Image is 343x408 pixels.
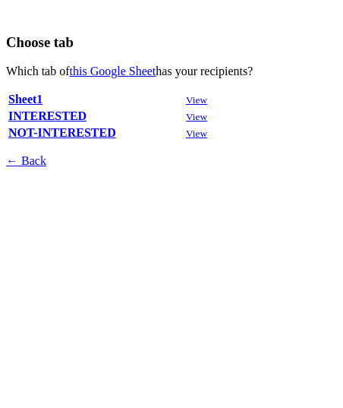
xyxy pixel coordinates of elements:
[186,128,207,139] small: View
[70,65,156,77] a: this Google Sheet
[8,126,116,139] a: NOT-INTERESTED
[8,93,42,106] a: Sheet1
[186,111,207,122] small: View
[6,154,46,167] a: ← Back
[186,126,207,139] a: View
[186,93,207,106] a: View
[186,109,207,122] a: View
[6,65,337,78] p: Which tab of has your recipients?
[186,94,207,106] small: View
[8,109,87,122] a: INTERESTED
[6,34,337,51] h3: Choose tab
